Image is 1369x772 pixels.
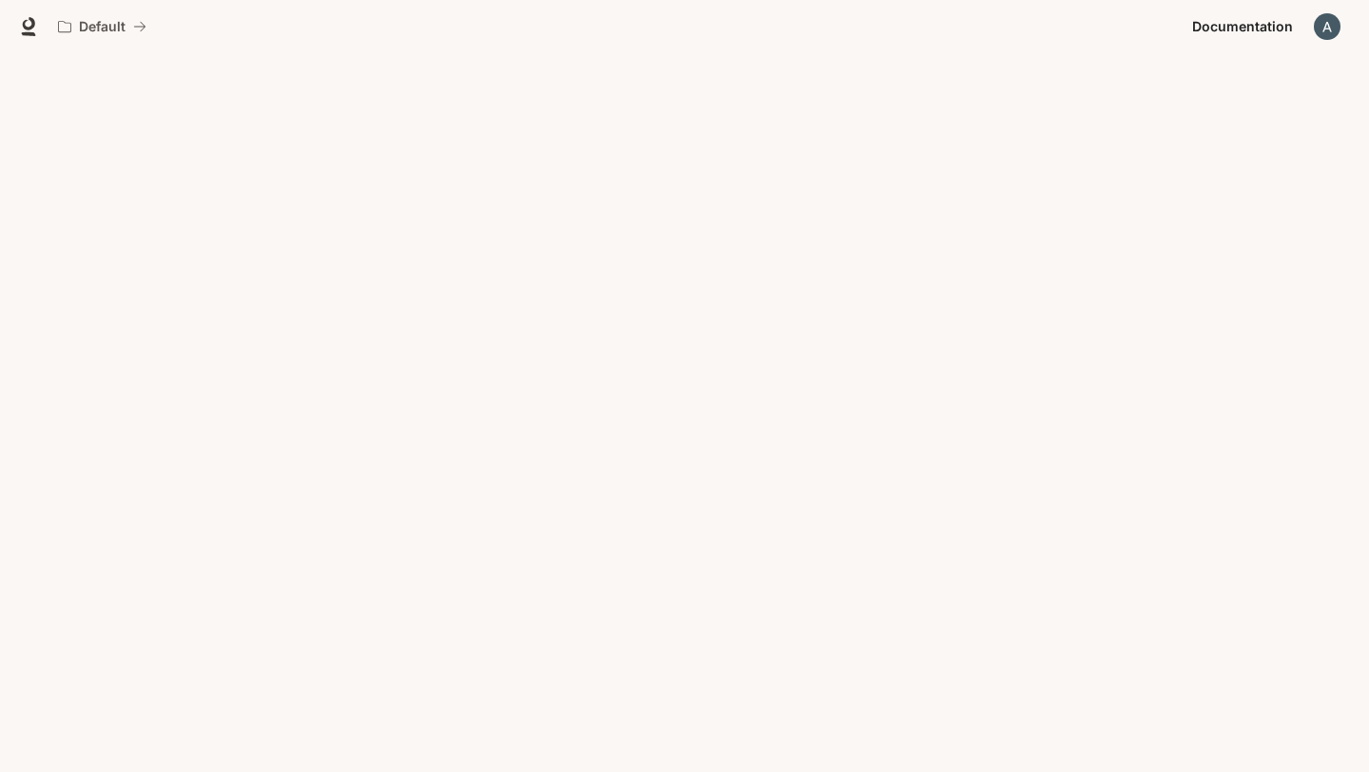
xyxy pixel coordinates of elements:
a: Documentation [1185,8,1301,46]
button: All workspaces [49,8,155,46]
span: Documentation [1192,15,1293,39]
button: User avatar [1308,8,1346,46]
img: User avatar [1314,13,1340,40]
p: Default [79,19,125,35]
